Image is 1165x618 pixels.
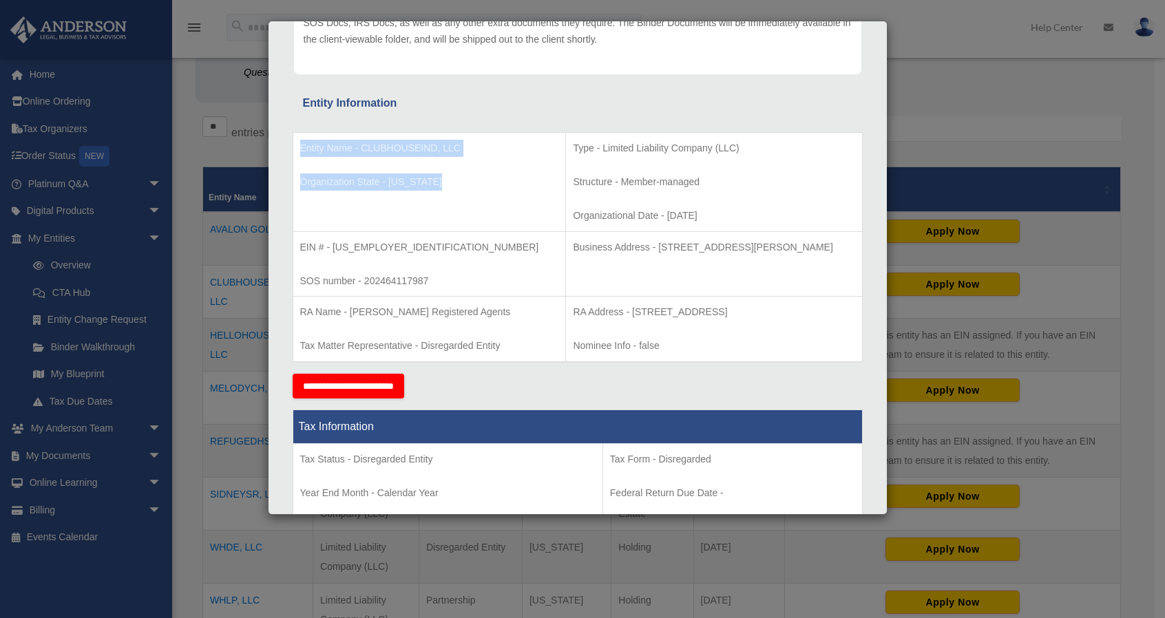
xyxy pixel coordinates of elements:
p: Year End Month - Calendar Year [300,484,596,502]
p: Structure - Member-managed [573,173,854,191]
p: RA Name - [PERSON_NAME] Registered Agents [300,303,559,321]
p: SOS number - 202464117987 [300,273,559,290]
th: Tax Information [293,409,862,443]
td: Tax Period Type - Calendar Year [293,443,602,545]
p: Tax Matter Representative - Disregarded Entity [300,337,559,354]
p: Tax Form - Disregarded [610,451,855,468]
p: Type - Limited Liability Company (LLC) [573,140,854,157]
p: Business Address - [STREET_ADDRESS][PERSON_NAME] [573,239,854,256]
p: Organizational Date - [DATE] [573,207,854,224]
p: Nominee Info - false [573,337,854,354]
p: EIN # - [US_EMPLOYER_IDENTIFICATION_NUMBER] [300,239,559,256]
div: Entity Information [303,94,852,113]
p: Entity Name - CLUBHOUSEIND, LLC [300,140,559,157]
p: RA Address - [STREET_ADDRESS] [573,303,854,321]
p: Organization State - [US_STATE] [300,173,559,191]
p: Tax Status - Disregarded Entity [300,451,596,468]
p: Federal Return Due Date - [610,484,855,502]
